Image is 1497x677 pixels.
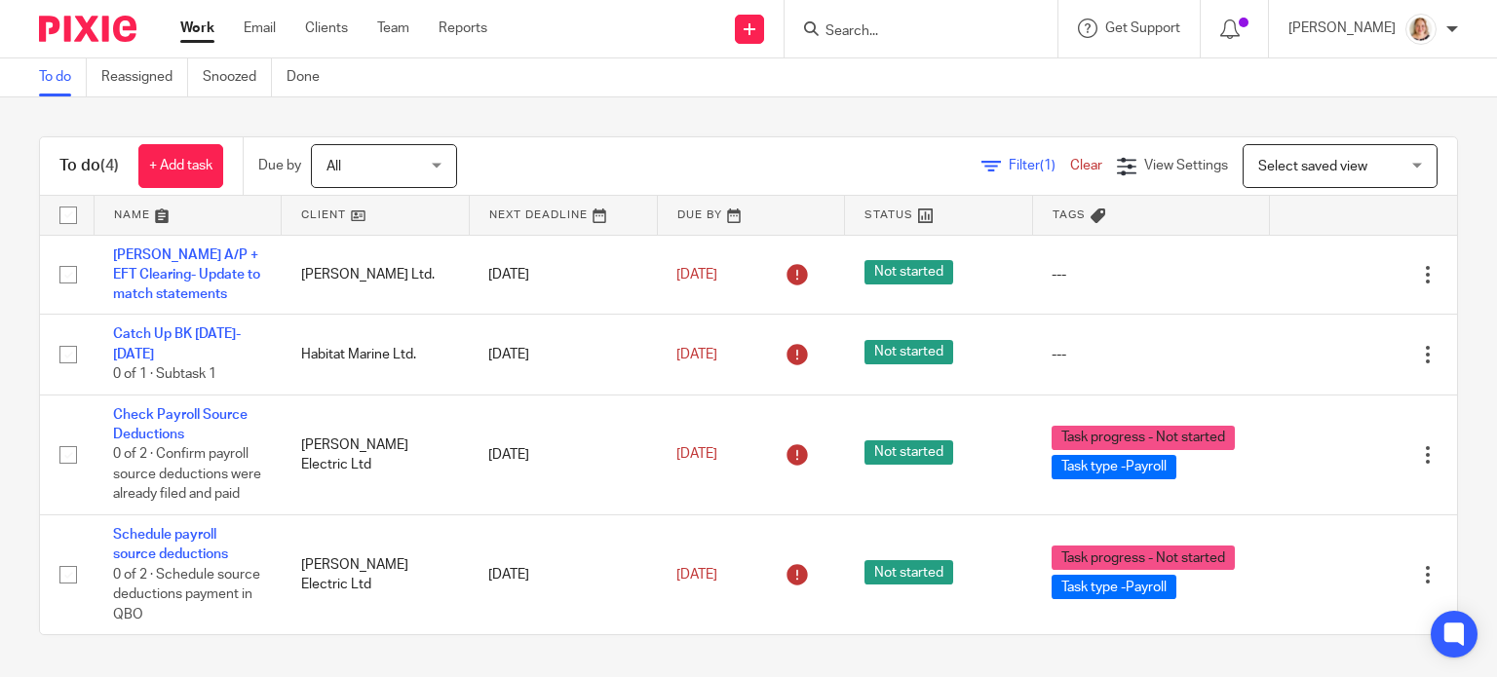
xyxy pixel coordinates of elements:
span: Get Support [1105,21,1180,35]
span: Not started [864,440,953,465]
span: View Settings [1144,159,1228,172]
div: --- [1052,345,1249,364]
a: Schedule payroll source deductions [113,528,228,561]
a: Done [287,58,334,96]
h1: To do [59,156,119,176]
img: Screenshot%202025-09-16%20114050.png [1405,14,1437,45]
a: Clients [305,19,348,38]
a: Reassigned [101,58,188,96]
a: Email [244,19,276,38]
a: Snoozed [203,58,272,96]
a: [PERSON_NAME] A/P + EFT Clearing- Update to match statements [113,248,260,302]
span: Not started [864,260,953,284]
span: [DATE] [676,448,717,462]
span: Task type -Payroll [1052,455,1176,479]
span: 0 of 2 · Schedule source deductions payment in QBO [113,568,260,621]
a: Team [377,19,409,38]
span: Select saved view [1258,160,1367,173]
span: Tags [1053,209,1086,220]
td: [DATE] [469,315,657,395]
td: [DATE] [469,235,657,315]
a: + Add task [138,144,223,188]
span: All [326,160,341,173]
a: Check Payroll Source Deductions [113,408,248,441]
span: Task progress - Not started [1052,545,1235,570]
span: Filter [1009,159,1070,172]
img: Pixie [39,16,136,42]
td: [PERSON_NAME] Ltd. [282,235,470,315]
a: Reports [439,19,487,38]
span: Task type -Payroll [1052,575,1176,599]
td: [PERSON_NAME] Electric Ltd [282,395,470,514]
span: (1) [1040,159,1056,172]
a: Clear [1070,159,1102,172]
span: (4) [100,158,119,173]
input: Search [824,23,999,41]
span: Not started [864,340,953,364]
span: 0 of 1 · Subtask 1 [113,367,216,381]
p: [PERSON_NAME] [1288,19,1396,38]
span: Not started [864,560,953,584]
span: [DATE] [676,348,717,361]
td: Habitat Marine Ltd. [282,315,470,395]
span: 0 of 2 · Confirm payroll source deductions were already filed and paid [113,448,261,502]
td: [PERSON_NAME] Electric Ltd [282,515,470,635]
td: [DATE] [469,395,657,514]
div: --- [1052,265,1249,284]
span: Task progress - Not started [1052,426,1235,450]
a: To do [39,58,87,96]
span: [DATE] [676,568,717,582]
a: Work [180,19,214,38]
span: [DATE] [676,268,717,282]
td: [DATE] [469,515,657,635]
a: Catch Up BK [DATE]-[DATE] [113,327,241,360]
p: Due by [258,156,301,175]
